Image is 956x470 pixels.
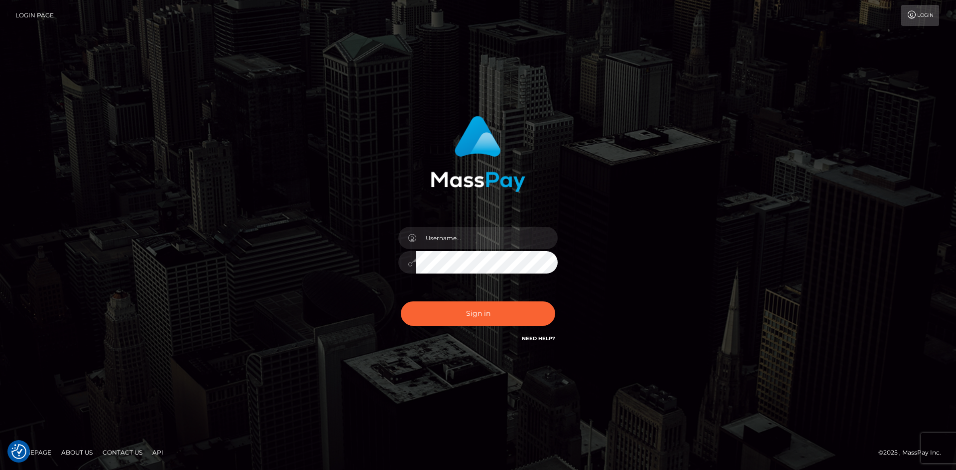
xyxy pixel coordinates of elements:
[99,445,146,460] a: Contact Us
[11,445,55,460] a: Homepage
[878,447,949,458] div: © 2025 , MassPay Inc.
[901,5,939,26] a: Login
[15,5,54,26] a: Login Page
[57,445,97,460] a: About Us
[148,445,167,460] a: API
[522,335,555,342] a: Need Help?
[401,301,555,326] button: Sign in
[11,444,26,459] button: Consent Preferences
[416,227,558,249] input: Username...
[431,116,525,192] img: MassPay Login
[11,444,26,459] img: Revisit consent button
